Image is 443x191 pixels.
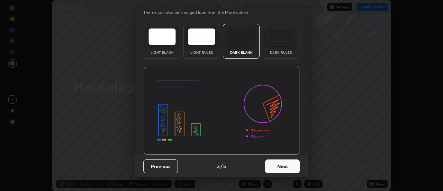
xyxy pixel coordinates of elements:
img: darkThemeBanner.d06ce4a2.svg [144,67,300,155]
img: darkRuledTheme.de295e13.svg [267,28,295,45]
button: Previous [143,159,178,173]
h4: / [220,163,223,170]
div: Light Blank [148,51,176,54]
h4: 5 [223,163,226,170]
div: Dark Blank [227,51,255,54]
img: lightTheme.e5ed3b09.svg [148,28,176,45]
h4: 3 [217,163,220,170]
div: Dark Ruled [267,51,295,54]
div: Light Ruled [188,51,216,54]
img: darkTheme.f0cc69e5.svg [228,28,255,45]
button: Next [265,159,300,173]
p: Theme can also be changed later from the More option [143,9,255,16]
img: lightRuledTheme.5fabf969.svg [188,28,215,45]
